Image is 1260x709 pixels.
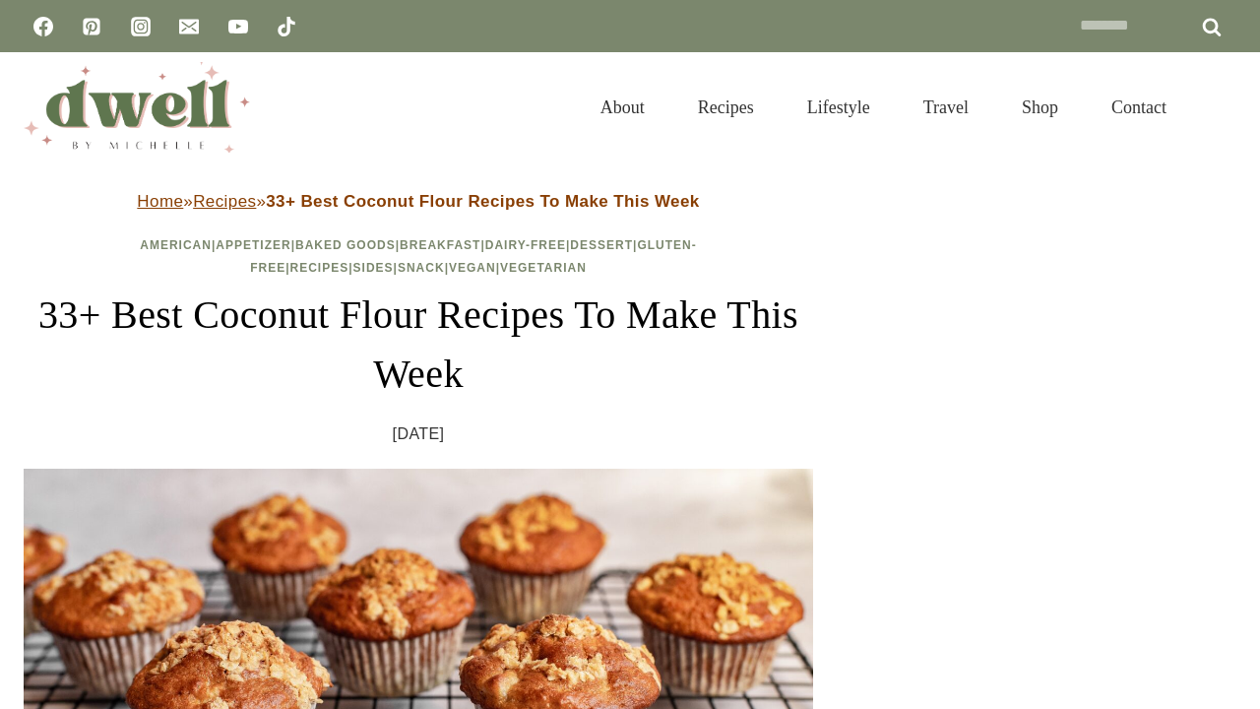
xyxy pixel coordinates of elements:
a: Instagram [121,7,160,46]
a: Breakfast [400,238,480,252]
a: Recipes [290,261,349,275]
span: | | | | | | | | | | | [140,238,696,275]
a: Baked Goods [295,238,396,252]
a: Appetizer [216,238,290,252]
a: Snack [398,261,445,275]
a: Travel [897,73,995,142]
button: View Search Form [1203,91,1236,124]
a: Shop [995,73,1085,142]
a: Contact [1085,73,1193,142]
time: [DATE] [393,419,445,449]
img: DWELL by michelle [24,62,250,153]
a: Recipes [671,73,781,142]
h1: 33+ Best Coconut Flour Recipes To Make This Week [24,286,813,404]
strong: 33+ Best Coconut Flour Recipes To Make This Week [266,192,699,211]
a: Pinterest [72,7,111,46]
a: Vegetarian [500,261,587,275]
a: TikTok [267,7,306,46]
span: » » [137,192,699,211]
nav: Primary Navigation [574,73,1193,142]
a: Recipes [193,192,256,211]
a: Email [169,7,209,46]
a: American [140,238,212,252]
a: Sides [353,261,394,275]
a: Dessert [570,238,633,252]
a: YouTube [219,7,258,46]
a: Home [137,192,183,211]
a: Facebook [24,7,63,46]
a: Lifestyle [781,73,897,142]
a: Vegan [449,261,496,275]
a: Dairy-Free [485,238,566,252]
a: About [574,73,671,142]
